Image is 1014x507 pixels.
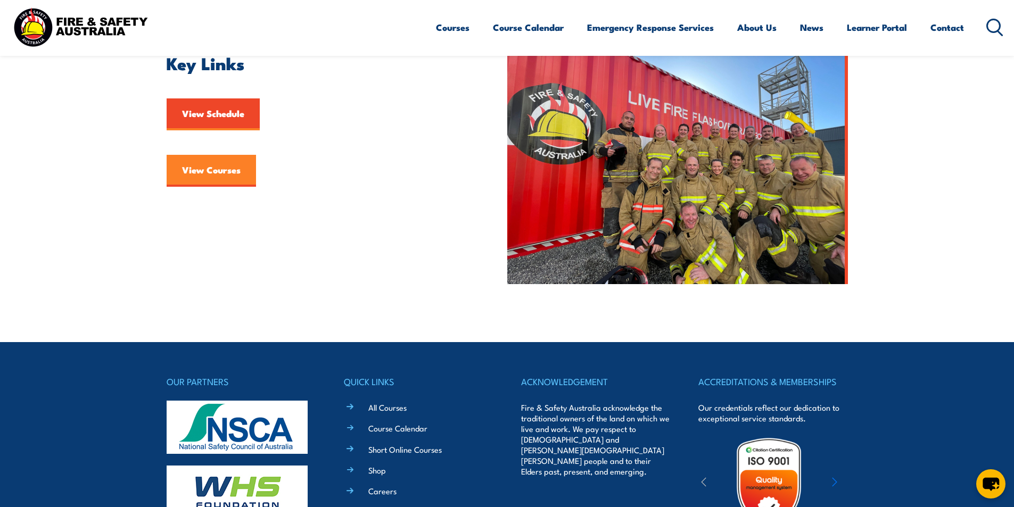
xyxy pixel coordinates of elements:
p: Our credentials reflect our dedication to exceptional service standards. [698,402,847,423]
a: View Courses [167,155,256,187]
h4: OUR PARTNERS [167,374,316,389]
a: Short Online Courses [368,444,442,455]
h4: ACCREDITATIONS & MEMBERSHIPS [698,374,847,389]
a: About Us [737,13,777,41]
a: Shop [368,464,386,476]
img: ewpa-logo [816,465,909,502]
h4: QUICK LINKS [344,374,493,389]
a: Careers [368,485,397,496]
h2: Key Links [167,55,458,70]
img: FSA People – Team photo aug 2023 [507,29,848,284]
h4: ACKNOWLEDGEMENT [521,374,670,389]
a: View Schedule [167,98,260,130]
a: Course Calendar [368,422,427,434]
a: Emergency Response Services [587,13,714,41]
img: nsca-logo-footer [167,401,308,454]
a: Contact [930,13,964,41]
a: Learner Portal [847,13,907,41]
a: Courses [436,13,469,41]
a: All Courses [368,402,407,413]
a: News [800,13,823,41]
p: Fire & Safety Australia acknowledge the traditional owners of the land on which we live and work.... [521,402,670,477]
button: chat-button [976,469,1005,498]
a: Course Calendar [493,13,564,41]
